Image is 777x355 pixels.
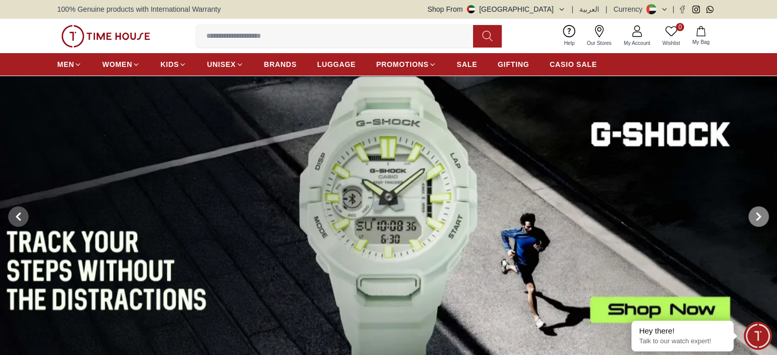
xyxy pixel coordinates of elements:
[658,39,684,47] span: Wishlist
[692,6,700,13] a: Instagram
[498,55,529,74] a: GIFTING
[457,55,477,74] a: SALE
[581,23,618,49] a: Our Stores
[560,39,579,47] span: Help
[376,59,429,69] span: PROMOTIONS
[61,25,150,48] img: ...
[264,59,297,69] span: BRANDS
[376,55,436,74] a: PROMOTIONS
[579,4,599,14] button: العربية
[317,55,356,74] a: LUGGAGE
[160,59,179,69] span: KIDS
[706,6,714,13] a: Whatsapp
[207,55,243,74] a: UNISEX
[102,59,132,69] span: WOMEN
[639,337,726,346] p: Talk to our watch expert!
[264,55,297,74] a: BRANDS
[317,59,356,69] span: LUGGAGE
[583,39,616,47] span: Our Stores
[744,322,772,350] div: Chat Widget
[550,59,597,69] span: CASIO SALE
[676,23,684,31] span: 0
[102,55,140,74] a: WOMEN
[656,23,686,49] a: 0Wishlist
[467,5,475,13] img: United Arab Emirates
[686,24,716,48] button: My Bag
[57,59,74,69] span: MEN
[57,55,82,74] a: MEN
[620,39,654,47] span: My Account
[428,4,566,14] button: Shop From[GEOGRAPHIC_DATA]
[498,59,529,69] span: GIFTING
[672,4,674,14] span: |
[160,55,186,74] a: KIDS
[614,4,647,14] div: Currency
[605,4,607,14] span: |
[457,59,477,69] span: SALE
[678,6,686,13] a: Facebook
[639,326,726,336] div: Hey there!
[207,59,236,69] span: UNISEX
[688,38,714,46] span: My Bag
[550,55,597,74] a: CASIO SALE
[57,4,221,14] span: 100% Genuine products with International Warranty
[572,4,574,14] span: |
[558,23,581,49] a: Help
